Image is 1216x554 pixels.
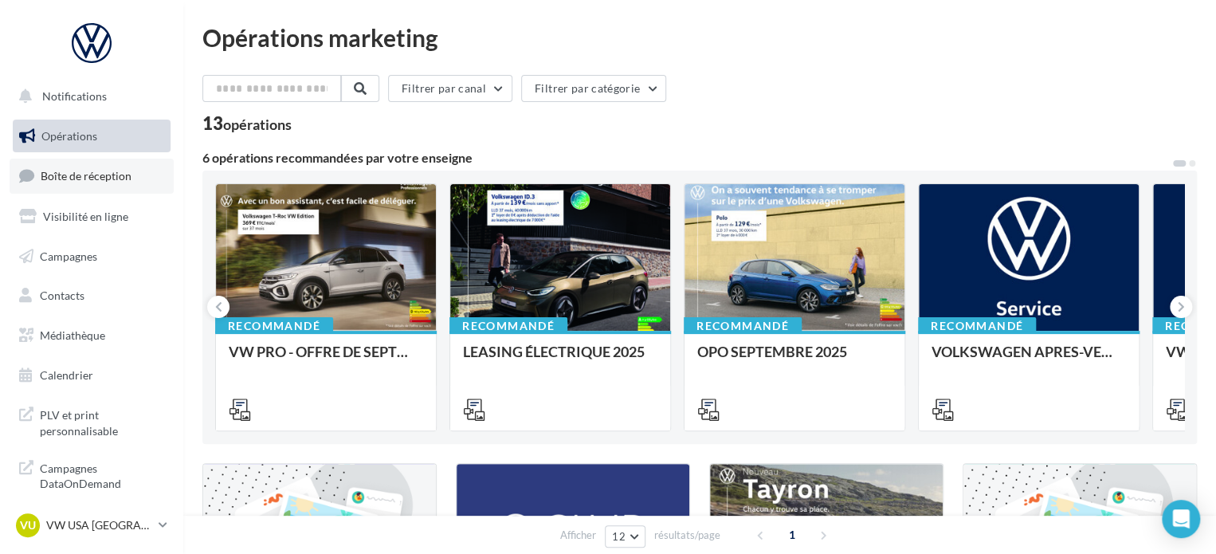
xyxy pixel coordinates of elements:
a: Calendrier [10,359,174,392]
a: Boîte de réception [10,159,174,193]
div: LEASING ÉLECTRIQUE 2025 [463,344,657,375]
a: VU VW USA [GEOGRAPHIC_DATA] [13,510,171,540]
span: Notifications [42,89,107,103]
button: 12 [605,525,645,548]
span: Contacts [40,289,84,302]
a: Médiathèque [10,319,174,352]
p: VW USA [GEOGRAPHIC_DATA] [46,517,152,533]
div: Opérations marketing [202,26,1197,49]
a: Contacts [10,279,174,312]
a: PLV et print personnalisable [10,398,174,445]
a: Visibilité en ligne [10,200,174,234]
button: Filtrer par canal [388,75,512,102]
button: Notifications [10,80,167,113]
span: Calendrier [40,368,93,382]
div: VW PRO - OFFRE DE SEPTEMBRE 25 [229,344,423,375]
span: Visibilité en ligne [43,210,128,223]
div: 13 [202,115,292,132]
div: 6 opérations recommandées par votre enseigne [202,151,1171,164]
div: Recommandé [918,317,1036,335]
span: Opérations [41,129,97,143]
a: Campagnes DataOnDemand [10,451,174,498]
a: Campagnes [10,240,174,273]
span: Campagnes DataOnDemand [40,458,164,492]
span: Boîte de réception [41,169,131,183]
div: OPO SEPTEMBRE 2025 [697,344,892,375]
span: résultats/page [654,528,720,543]
div: Recommandé [449,317,567,335]
div: VOLKSWAGEN APRES-VENTE [932,344,1126,375]
span: VU [20,517,36,533]
span: Médiathèque [40,328,105,342]
span: Campagnes [40,249,97,262]
div: Recommandé [215,317,333,335]
a: Opérations [10,120,174,153]
button: Filtrer par catégorie [521,75,666,102]
span: 1 [779,522,805,548]
span: 12 [612,530,626,543]
span: Afficher [560,528,596,543]
span: PLV et print personnalisable [40,404,164,438]
div: opérations [223,117,292,132]
div: Recommandé [684,317,802,335]
div: Open Intercom Messenger [1162,500,1200,538]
